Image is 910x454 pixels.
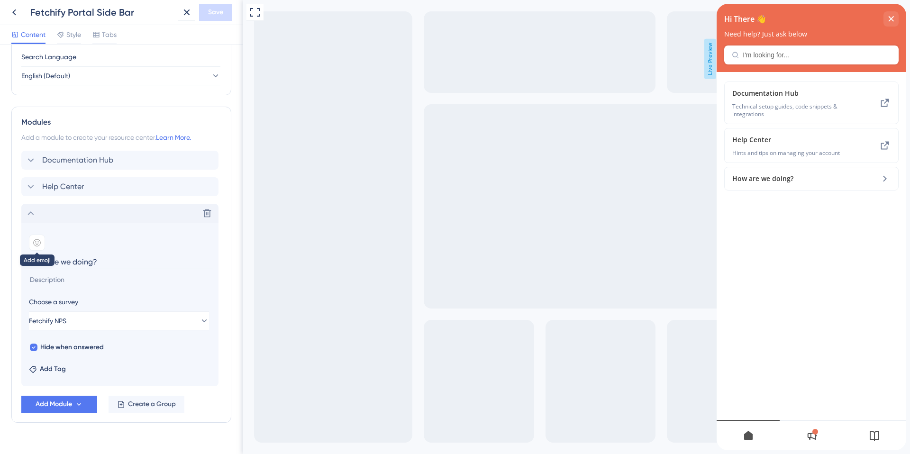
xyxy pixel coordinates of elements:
span: Content [21,29,45,40]
div: Modules [21,117,221,128]
span: English (Default) [21,70,70,82]
span: Live Preview [462,39,473,79]
button: Save [199,4,232,21]
span: How are we doing? [16,169,142,181]
span: Need help? Just ask below [8,27,91,34]
span: Documentation Hub [16,84,142,95]
span: Technical setup guides, code snippets & integrations [16,99,142,114]
button: Add Tag [29,363,66,375]
div: Documentation Hub [21,151,221,170]
span: Help Center [16,130,127,142]
div: Choose a survey [29,296,211,308]
span: Style [66,29,81,40]
span: Add a module to create your resource center. [21,134,156,141]
span: Add Tag [40,363,66,375]
div: Help Center [16,130,142,153]
span: Hi There 👋 [8,8,49,22]
div: Help Center [21,177,221,196]
input: Description [29,273,213,286]
span: Search Language [21,51,76,63]
span: Fetchify NPS [29,315,66,327]
button: Create a Group [109,396,184,413]
div: Documentation Hub [16,84,142,114]
button: Fetchify NPS [29,311,209,330]
span: Documentation Hub [42,154,113,166]
div: close resource center [167,8,182,23]
a: Learn More. [156,134,191,141]
span: Hints and tips on managing your account [16,145,142,153]
input: I'm looking for... [26,47,174,55]
div: Fetchify Portal Side Bar [30,6,174,19]
span: Tabs [102,29,117,40]
span: Hide when answered [40,342,104,353]
span: Create a Group [128,399,176,410]
span: Help Center [42,181,84,192]
button: Add Module [21,396,97,413]
div: 3 [84,5,87,12]
span: Save [208,7,223,18]
img: launcher-image-alternative-text [8,3,18,13]
span: Resource Center [22,2,78,14]
button: English (Default) [21,66,220,85]
span: Add Module [36,399,72,410]
input: Header [29,254,213,269]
